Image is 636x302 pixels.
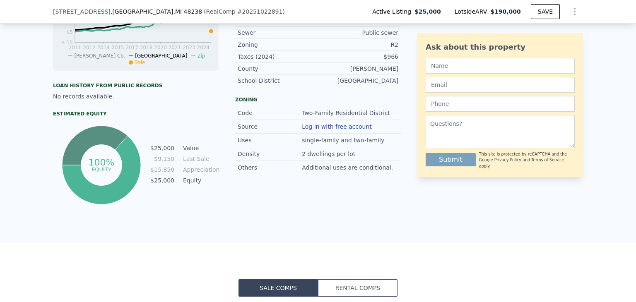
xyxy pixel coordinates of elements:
a: Terms of Service [531,158,564,162]
tspan: 2011 [69,45,82,50]
td: $25,000 [150,144,175,153]
td: Equity [181,176,219,185]
span: Active Listing [372,7,414,16]
div: Code [238,109,302,117]
button: Submit [426,153,476,166]
tspan: 2017 [125,45,138,50]
div: $966 [318,53,398,61]
tspan: $5 [67,29,73,35]
div: Zoning [238,41,318,49]
div: single-family and two-family [302,136,386,144]
span: # 20251022891 [237,8,283,15]
tspan: 2024 [197,45,210,50]
div: ( ) [204,7,285,16]
span: RealComp [206,8,236,15]
div: Density [238,150,302,158]
div: 2 dwellings per lot [302,150,357,158]
td: $9,150 [150,154,175,163]
div: Taxes (2024) [238,53,318,61]
td: Last Sale [181,154,219,163]
button: Show Options [566,3,583,20]
tspan: $-15 [62,40,73,46]
div: [PERSON_NAME] [318,65,398,73]
tspan: 2014 [97,45,110,50]
span: [GEOGRAPHIC_DATA] [135,53,187,59]
a: Privacy Policy [494,158,521,162]
span: , [GEOGRAPHIC_DATA] [111,7,202,16]
td: $15,850 [150,165,175,174]
span: $25,000 [414,7,441,16]
div: Uses [238,136,302,144]
div: R2 [318,41,398,49]
div: Source [238,122,302,131]
div: Loan history from public records [53,82,219,89]
div: Additional uses are conditional. [302,163,395,172]
div: Two-Family Residential District [302,109,392,117]
div: Public sewer [318,29,398,37]
span: , MI 48238 [173,8,202,15]
div: Zoning [235,96,401,103]
button: SAVE [531,4,560,19]
td: Appreciation [181,165,219,174]
div: [GEOGRAPHIC_DATA] [318,77,398,85]
div: Sewer [238,29,318,37]
input: Email [426,77,575,93]
button: Log in with free account [302,123,372,130]
span: Lotside ARV [455,7,490,16]
button: Rental Comps [318,279,397,297]
tspan: 2015 [111,45,124,50]
span: Zip [197,53,205,59]
div: Estimated Equity [53,110,219,117]
tspan: $25 [63,19,73,24]
tspan: 2018 [140,45,153,50]
tspan: 2023 [183,45,195,50]
div: This site is protected by reCAPTCHA and the Google and apply. [479,151,575,169]
tspan: equity [92,166,111,172]
tspan: 2021 [169,45,181,50]
div: County [238,65,318,73]
input: Name [426,58,575,74]
td: $25,000 [150,176,175,185]
div: No records available. [53,92,219,101]
div: Others [238,163,302,172]
td: Value [181,144,219,153]
span: $190,000 [490,8,521,15]
span: Sale [135,60,145,65]
button: Sale Comps [238,279,318,297]
input: Phone [426,96,575,112]
tspan: 2020 [154,45,167,50]
span: [PERSON_NAME] Co. [74,53,125,59]
div: School District [238,77,318,85]
tspan: 100% [89,157,115,168]
span: [STREET_ADDRESS] [53,7,111,16]
tspan: 2012 [83,45,96,50]
div: Ask about this property [426,41,575,53]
